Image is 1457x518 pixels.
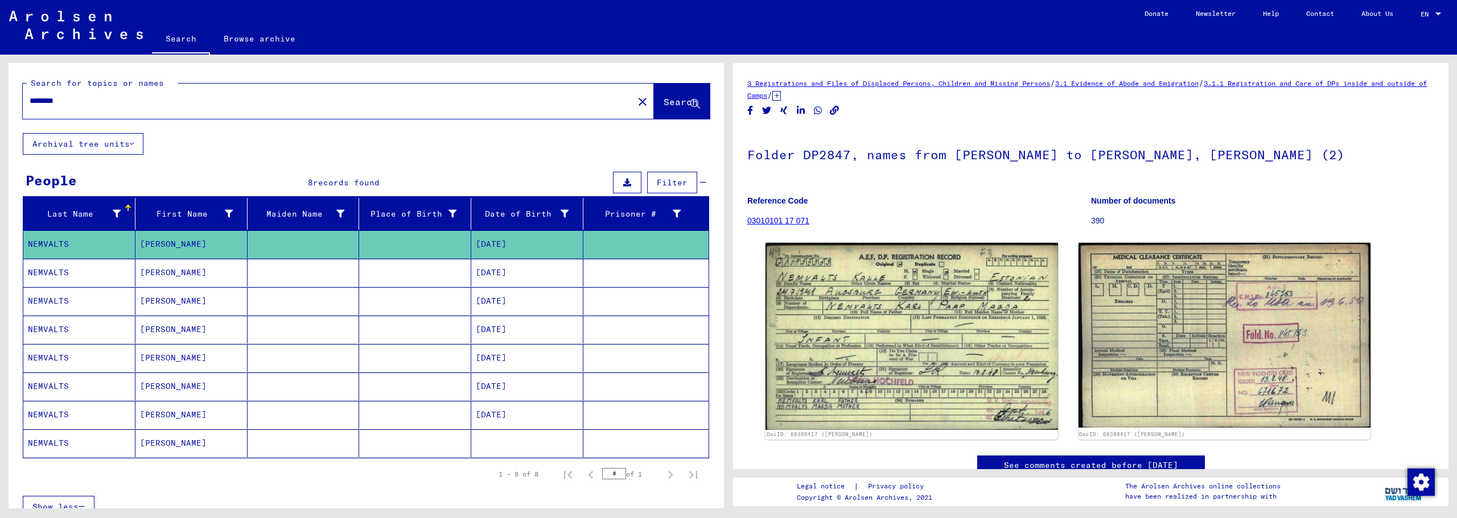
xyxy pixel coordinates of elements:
div: Date of Birth [476,208,569,220]
span: Filter [657,177,688,188]
mat-cell: [DATE] [471,259,583,287]
mat-cell: [DATE] [471,287,583,315]
mat-cell: NEMVALTS [23,429,135,457]
mat-icon: close [636,95,649,109]
mat-cell: [DATE] [471,372,583,400]
mat-cell: [PERSON_NAME] [135,287,248,315]
span: / [767,90,772,100]
button: Archival tree units [23,133,143,155]
button: Show less [23,496,94,517]
mat-header-cell: Last Name [23,198,135,230]
button: Filter [647,172,697,193]
button: Share on Twitter [761,103,773,118]
a: DocID: 68398417 ([PERSON_NAME]) [1079,431,1185,437]
mat-label: Search for topics or names [31,78,164,88]
div: Place of Birth [364,205,471,223]
button: Clear [631,90,654,113]
p: have been realized in partnership with [1125,491,1281,502]
div: People [26,170,77,190]
img: yv_logo.png [1382,477,1425,505]
p: The Arolsen Archives online collections [1125,481,1281,491]
button: Search [654,84,710,119]
img: 001.jpg [765,243,1058,430]
button: First page [557,463,579,486]
div: Maiden Name [252,205,359,223]
mat-cell: [PERSON_NAME] [135,344,248,372]
p: 390 [1091,215,1434,227]
mat-header-cell: Prisoner # [583,198,709,230]
span: Show less [32,502,79,512]
a: 3.1 Evidence of Abode and Emigration [1055,79,1199,88]
div: First Name [140,208,233,220]
span: EN [1421,10,1433,18]
mat-cell: NEMVALTS [23,259,135,287]
a: 03010101 17 071 [747,216,809,225]
button: Previous page [579,463,602,486]
mat-cell: NEMVALTS [23,344,135,372]
button: Share on Facebook [744,103,756,118]
mat-cell: NEMVALTS [23,372,135,400]
a: Search [152,25,210,55]
div: Last Name [28,205,135,223]
mat-cell: NEMVALTS [23,287,135,315]
button: Next page [659,463,682,486]
img: Change consent [1407,469,1435,496]
button: Share on WhatsApp [812,103,824,118]
span: 8 [308,177,313,188]
div: Last Name [28,208,121,220]
mat-cell: NEMVALTS [23,230,135,258]
div: of 1 [602,469,659,479]
span: Search [664,96,698,107]
mat-header-cell: Place of Birth [359,198,471,230]
mat-cell: [DATE] [471,316,583,343]
a: Browse archive [210,25,309,52]
mat-header-cell: Maiden Name [248,198,360,230]
button: Last page [682,463,705,486]
img: 002.jpg [1079,243,1371,427]
mat-cell: NEMVALTS [23,401,135,429]
div: Prisoner # [588,205,695,223]
h1: Folder DP2847, names from [PERSON_NAME] to [PERSON_NAME], [PERSON_NAME] (2) [747,129,1434,179]
mat-cell: [PERSON_NAME] [135,429,248,457]
span: / [1199,78,1204,88]
div: | [797,480,937,492]
mat-cell: [DATE] [471,401,583,429]
mat-cell: [PERSON_NAME] [135,372,248,400]
button: Copy link [829,103,841,118]
span: / [1050,78,1055,88]
a: Privacy policy [859,480,937,492]
b: Reference Code [747,196,808,205]
div: Maiden Name [252,208,345,220]
div: Prisoner # [588,208,681,220]
mat-cell: NEMVALTS [23,316,135,343]
img: Arolsen_neg.svg [9,11,143,39]
mat-cell: [DATE] [471,344,583,372]
mat-cell: [PERSON_NAME] [135,259,248,287]
div: Date of Birth [476,205,583,223]
a: See comments created before [DATE] [1004,459,1178,471]
button: Share on LinkedIn [795,103,807,118]
span: records found [313,177,380,188]
mat-header-cell: Date of Birth [471,198,583,230]
mat-cell: [PERSON_NAME] [135,230,248,258]
div: 1 – 8 of 8 [499,469,538,479]
mat-cell: [DATE] [471,230,583,258]
b: Number of documents [1091,196,1176,205]
button: Share on Xing [778,103,790,118]
a: 3 Registrations and Files of Displaced Persons, Children and Missing Persons [747,79,1050,88]
a: Legal notice [797,480,854,492]
a: DocID: 68398417 ([PERSON_NAME]) [767,431,872,437]
div: Place of Birth [364,208,456,220]
div: First Name [140,205,247,223]
p: Copyright © Arolsen Archives, 2021 [797,492,937,503]
mat-cell: [PERSON_NAME] [135,316,248,343]
mat-header-cell: First Name [135,198,248,230]
mat-cell: [PERSON_NAME] [135,401,248,429]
